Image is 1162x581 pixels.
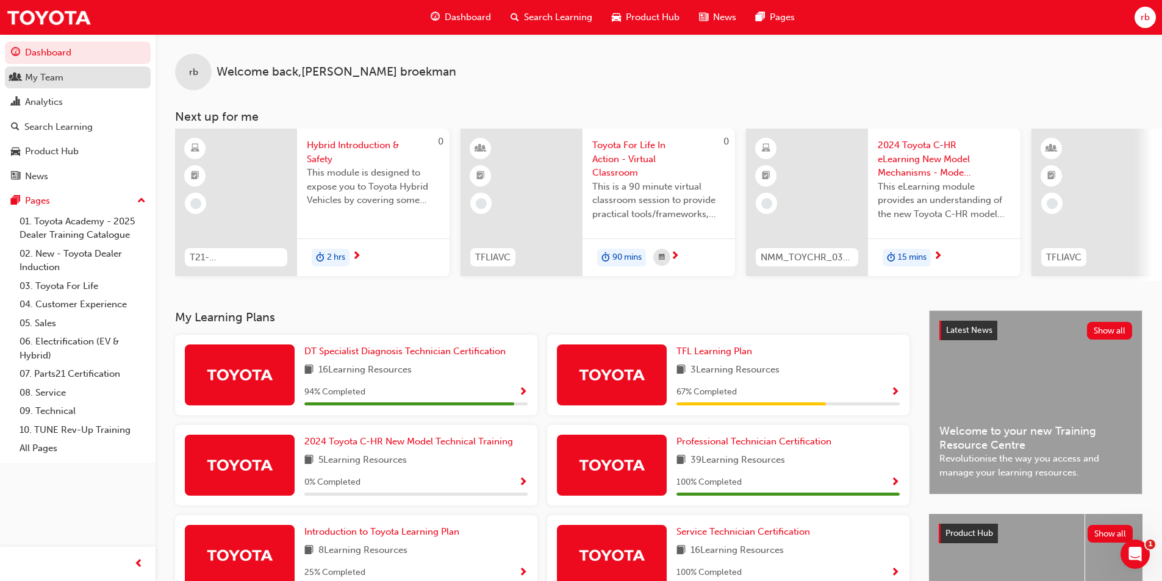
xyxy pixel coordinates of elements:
[15,402,151,421] a: 09. Technical
[190,198,201,209] span: learningRecordVerb_NONE-icon
[15,332,151,365] a: 06. Electrification (EV & Hybrid)
[676,385,737,399] span: 67 % Completed
[676,363,686,378] span: book-icon
[304,435,518,449] a: 2024 Toyota C-HR New Model Technical Training
[304,385,365,399] span: 94 % Completed
[1047,141,1056,157] span: learningResourceType_INSTRUCTOR_LED-icon
[304,363,314,378] span: book-icon
[352,251,361,262] span: next-icon
[723,136,729,147] span: 0
[518,477,528,488] span: Show Progress
[891,565,900,580] button: Show Progress
[891,475,900,490] button: Show Progress
[676,453,686,468] span: book-icon
[25,194,50,208] div: Pages
[1135,7,1156,28] button: rb
[5,116,151,138] a: Search Learning
[676,346,752,357] span: TFL Learning Plan
[206,364,273,385] img: Trak
[191,141,199,157] span: learningResourceType_ELEARNING-icon
[762,168,770,184] span: booktick-icon
[316,250,325,266] span: duration-icon
[304,344,511,358] a: DT Specialist Diagnosis Technician Certification
[15,244,151,277] a: 02. New - Toyota Dealer Induction
[318,543,407,558] span: 8 Learning Resources
[5,190,151,212] button: Pages
[939,452,1132,479] span: Revolutionise the way you access and manage your learning resources.
[518,568,528,579] span: Show Progress
[1046,251,1081,265] span: TFLIAVC
[602,5,689,30] a: car-iconProduct Hub
[327,251,345,265] span: 2 hrs
[713,10,736,24] span: News
[15,277,151,296] a: 03. Toyota For Life
[461,129,735,276] a: 0TFLIAVCToyota For Life In Action - Virtual ClassroomThis is a 90 minute virtual classroom sessio...
[217,65,456,79] span: Welcome back , [PERSON_NAME] broekman
[592,138,725,180] span: Toyota For Life In Action - Virtual Classroom
[1047,168,1056,184] span: booktick-icon
[612,251,642,265] span: 90 mins
[518,565,528,580] button: Show Progress
[1121,540,1150,569] iframe: Intercom live chat
[190,251,282,265] span: T21-FOD_HVIS_PREREQ
[206,454,273,476] img: Trak
[11,48,20,59] span: guage-icon
[929,310,1142,494] a: Latest NewsShow allWelcome to your new Training Resource CentreRevolutionise the way you access a...
[134,557,143,572] span: prev-icon
[15,383,151,402] a: 08. Service
[592,180,725,221] span: This is a 90 minute virtual classroom session to provide practical tools/frameworks, behaviours a...
[5,140,151,163] a: Product Hub
[11,122,20,133] span: search-icon
[756,10,765,25] span: pages-icon
[891,387,900,398] span: Show Progress
[946,325,992,335] span: Latest News
[699,10,708,25] span: news-icon
[304,526,459,537] span: Introduction to Toyota Learning Plan
[887,250,895,266] span: duration-icon
[524,10,592,24] span: Search Learning
[501,5,602,30] a: search-iconSearch Learning
[15,212,151,244] a: 01. Toyota Academy - 2025 Dealer Training Catalogue
[318,363,412,378] span: 16 Learning Resources
[5,39,151,190] button: DashboardMy TeamAnalyticsSearch LearningProduct HubNews
[318,453,407,468] span: 5 Learning Resources
[939,321,1132,340] a: Latest NewsShow all
[5,165,151,188] a: News
[690,543,784,558] span: 16 Learning Resources
[690,453,785,468] span: 39 Learning Resources
[476,198,487,209] span: learningRecordVerb_NONE-icon
[1088,525,1133,543] button: Show all
[676,526,810,537] span: Service Technician Certification
[761,198,772,209] span: learningRecordVerb_NONE-icon
[445,10,491,24] span: Dashboard
[762,141,770,157] span: learningResourceType_ELEARNING-icon
[25,95,63,109] div: Analytics
[626,10,680,24] span: Product Hub
[578,454,645,476] img: Trak
[5,41,151,64] a: Dashboard
[304,346,506,357] span: DT Specialist Diagnosis Technician Certification
[676,435,836,449] a: Professional Technician Certification
[304,453,314,468] span: book-icon
[15,314,151,333] a: 05. Sales
[304,566,365,580] span: 25 % Completed
[11,146,20,157] span: car-icon
[6,4,91,31] img: Trak
[304,436,513,447] span: 2024 Toyota C-HR New Model Technical Training
[137,193,146,209] span: up-icon
[475,251,511,265] span: TFLIAVC
[676,566,742,580] span: 100 % Completed
[578,544,645,566] img: Trak
[601,250,610,266] span: duration-icon
[25,71,63,85] div: My Team
[518,387,528,398] span: Show Progress
[939,424,1132,452] span: Welcome to your new Training Resource Centre
[189,65,198,79] span: rb
[5,66,151,89] a: My Team
[676,344,757,358] a: TFL Learning Plan
[939,524,1133,543] a: Product HubShow all
[770,10,795,24] span: Pages
[24,120,93,134] div: Search Learning
[175,310,909,324] h3: My Learning Plans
